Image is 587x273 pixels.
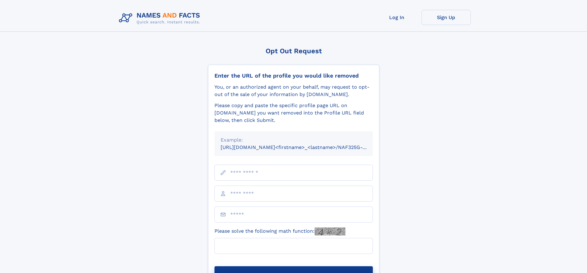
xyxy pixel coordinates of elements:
[214,83,373,98] div: You, or an authorized agent on your behalf, may request to opt-out of the sale of your informatio...
[372,10,422,25] a: Log In
[221,144,385,150] small: [URL][DOMAIN_NAME]<firstname>_<lastname>/NAF325G-xxxxxxxx
[214,227,345,235] label: Please solve the following math function:
[221,136,367,144] div: Example:
[116,10,205,26] img: Logo Names and Facts
[422,10,471,25] a: Sign Up
[208,47,379,55] div: Opt Out Request
[214,72,373,79] div: Enter the URL of the profile you would like removed
[214,102,373,124] div: Please copy and paste the specific profile page URL on [DOMAIN_NAME] you want removed into the Pr...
